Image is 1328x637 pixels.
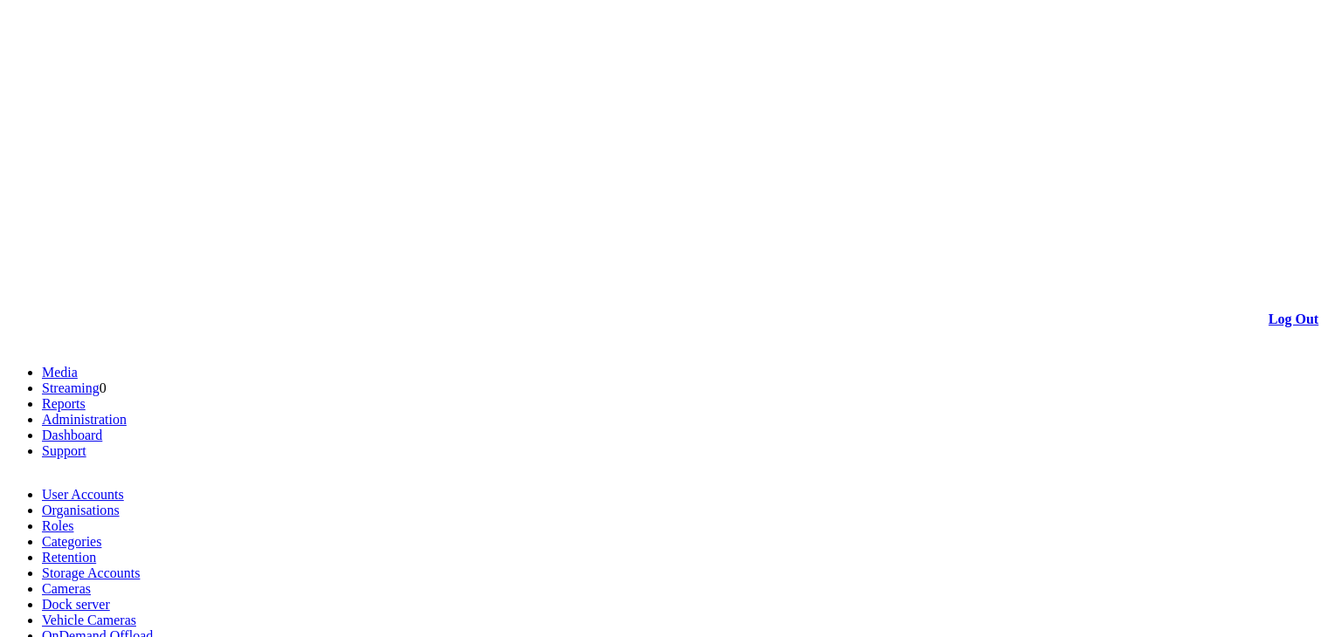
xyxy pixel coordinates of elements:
a: Retention [42,550,96,565]
a: Reports [42,396,86,411]
a: Streaming [42,380,100,395]
a: Log Out [1269,312,1318,326]
a: User Accounts [42,487,124,502]
a: Organisations [42,503,120,517]
a: Media [42,365,78,380]
a: Administration [42,412,127,427]
a: Cameras [42,581,91,596]
span: 0 [100,380,107,395]
a: Roles [42,518,73,533]
a: Dashboard [42,428,102,442]
a: Support [42,443,86,458]
a: Dock server [42,597,110,612]
a: Storage Accounts [42,565,140,580]
a: Categories [42,534,101,549]
a: Vehicle Cameras [42,613,136,627]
